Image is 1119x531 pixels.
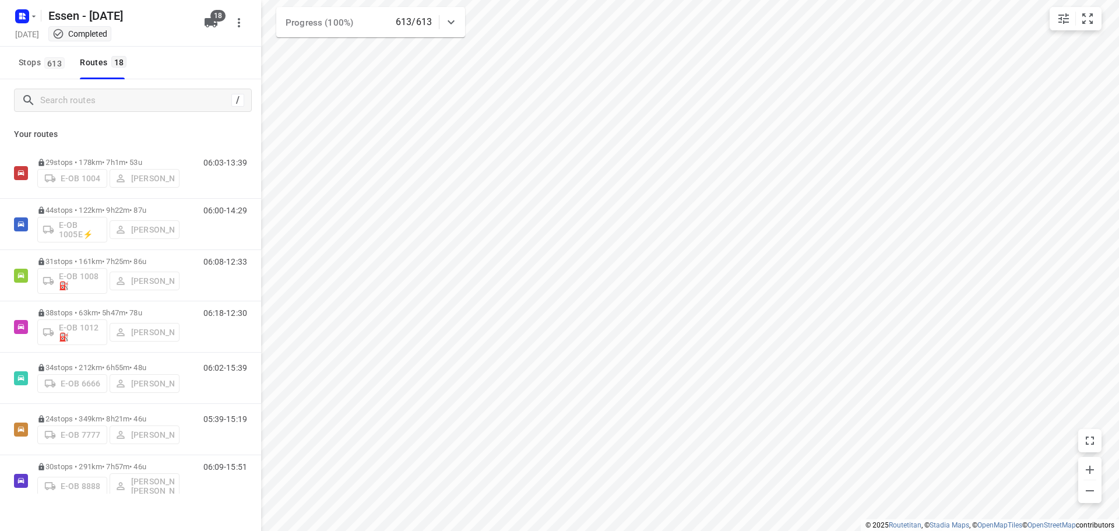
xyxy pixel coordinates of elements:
a: OpenMapTiles [977,521,1022,529]
button: Map settings [1052,7,1075,30]
a: OpenStreetMap [1027,521,1076,529]
span: Progress (100%) [286,17,353,28]
p: Your routes [14,128,247,140]
div: / [231,94,244,107]
div: Routes [80,55,130,70]
span: 613 [44,57,65,69]
span: 18 [210,10,226,22]
span: 18 [111,56,127,68]
button: More [227,11,251,34]
a: Stadia Maps [930,521,969,529]
p: 06:03-13:39 [203,158,247,167]
p: 06:09-15:51 [203,462,247,472]
p: 31 stops • 161km • 7h25m • 86u [37,257,180,266]
div: This project completed. You cannot make any changes to it. [52,28,107,40]
button: Fit zoom [1076,7,1099,30]
div: Progress (100%)613/613 [276,7,465,37]
span: Stops [19,55,68,70]
p: 613/613 [396,15,432,29]
p: 06:02-15:39 [203,363,247,372]
p: 06:18-12:30 [203,308,247,318]
a: Routetitan [889,521,921,529]
button: 18 [199,11,223,34]
div: small contained button group [1050,7,1102,30]
p: 05:39-15:19 [203,414,247,424]
p: 44 stops • 122km • 9h22m • 87u [37,206,180,214]
li: © 2025 , © , © © contributors [865,521,1114,529]
p: 29 stops • 178km • 7h1m • 53u [37,158,180,167]
p: 06:00-14:29 [203,206,247,215]
p: 30 stops • 291km • 7h57m • 46u [37,462,180,471]
p: 24 stops • 349km • 8h21m • 46u [37,414,180,423]
input: Search routes [40,92,231,110]
p: 34 stops • 212km • 6h55m • 48u [37,363,180,372]
p: 06:08-12:33 [203,257,247,266]
p: 38 stops • 63km • 5h47m • 78u [37,308,180,317]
